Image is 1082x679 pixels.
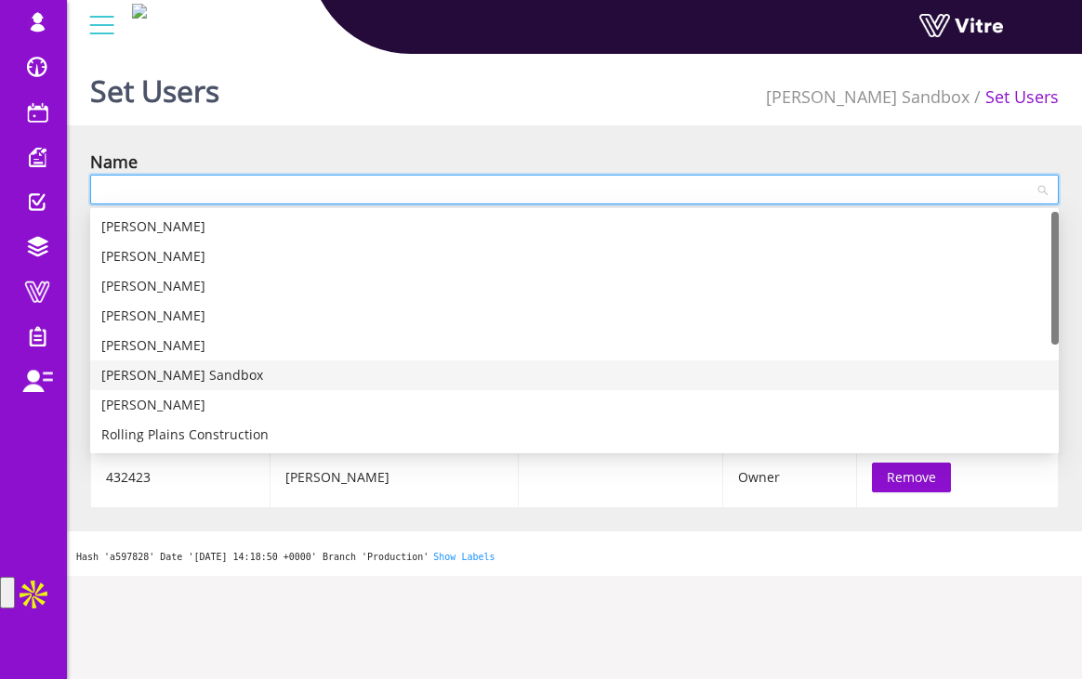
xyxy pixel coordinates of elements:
span: 432423 [106,468,151,486]
div: John Byrd [90,212,1059,242]
div: [PERSON_NAME] [101,276,1048,296]
div: Rolling Plains Construction [101,424,1048,445]
span: Remove [887,467,936,488]
div: [PERSON_NAME] [101,306,1048,326]
div: Calli Kube [90,242,1059,271]
div: [PERSON_NAME] [101,395,1048,415]
a: Show Labels [433,552,495,562]
div: Natasha Shellans [90,271,1059,301]
div: Rolling Plains Construction [90,420,1059,450]
button: Remove [872,463,951,492]
div: Hoffman Sandbox [90,360,1059,390]
td: [PERSON_NAME] [270,448,519,508]
div: Name [90,149,138,175]
div: [PERSON_NAME] [101,246,1048,267]
div: [PERSON_NAME] [101,335,1048,356]
div: FD Thomas [90,390,1059,420]
span: 416 [766,85,970,108]
span: Hash 'a597828' Date '[DATE] 14:18:50 +0000' Branch 'Production' [76,552,429,562]
li: Set Users [970,84,1059,110]
div: Jon Clausen [90,301,1059,331]
div: [PERSON_NAME] Sandbox [101,365,1048,385]
img: Apollo [15,576,52,613]
div: [PERSON_NAME] [101,216,1048,237]
span: Owner [738,468,780,486]
div: Sri Vallivedu [90,331,1059,360]
h1: Set Users [90,46,219,125]
img: 9684a1fb-bc34-4884-bb9a-92507fc9fdd2.png [132,4,147,19]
